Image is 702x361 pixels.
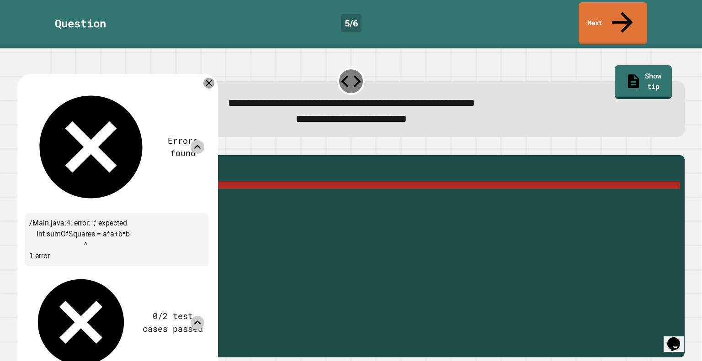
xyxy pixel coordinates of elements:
[25,213,209,266] div: /Main.java:4: error: ';' expected int sumOfSquares = a*a+b*b ^ 1 error
[341,14,362,32] div: 5 / 6
[579,2,647,44] a: Next
[142,310,204,335] div: 0/2 test cases passed
[55,15,106,31] div: Question
[162,135,204,160] div: Errors found
[615,65,672,99] a: Show tip
[664,324,693,352] iframe: chat widget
